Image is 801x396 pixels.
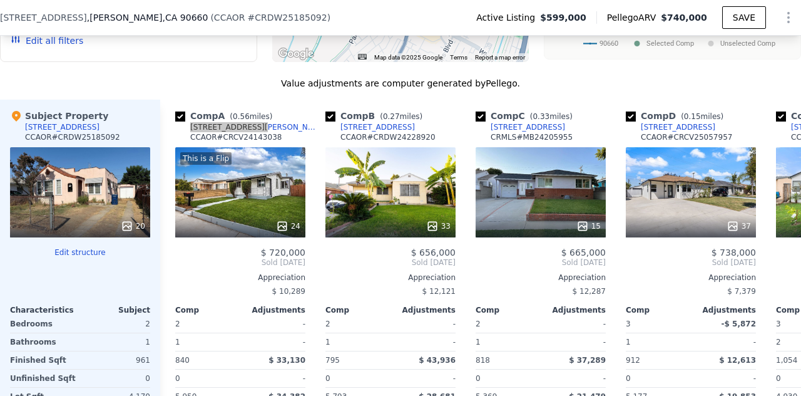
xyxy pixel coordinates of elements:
[776,5,801,30] button: Show Options
[411,247,456,258] span: $ 656,000
[476,305,541,315] div: Comp
[722,320,756,328] span: -$ 5,872
[374,54,442,61] span: Map data ©2025 Google
[83,370,150,387] div: 0
[541,305,606,315] div: Adjustments
[691,305,756,315] div: Adjustments
[626,374,631,383] span: 0
[476,374,481,383] span: 0
[175,374,180,383] span: 0
[476,320,481,328] span: 2
[727,287,756,296] span: $ 7,379
[180,152,232,165] div: This is a Flip
[722,6,766,29] button: SAVE
[11,34,83,47] button: Edit all filters
[573,287,606,296] span: $ 12,287
[599,39,618,48] text: 90660
[175,258,305,268] span: Sold [DATE]
[626,320,631,328] span: 3
[340,132,436,142] div: CCAOR # CRDW24228920
[626,110,728,122] div: Comp D
[358,54,367,60] button: Keyboard shortcuts
[676,112,728,121] span: ( miles)
[275,46,317,62] a: Open this area in Google Maps (opens a new window)
[476,258,606,268] span: Sold [DATE]
[175,320,180,328] span: 2
[175,273,305,283] div: Appreciation
[476,273,606,283] div: Appreciation
[476,333,538,351] div: 1
[190,132,282,142] div: CCAOR # CRCV24143038
[175,333,238,351] div: 1
[776,356,797,365] span: 1,054
[476,110,578,122] div: Comp C
[626,356,640,365] span: 912
[422,287,456,296] span: $ 12,121
[240,305,305,315] div: Adjustments
[693,370,756,387] div: -
[626,333,688,351] div: 1
[661,13,707,23] span: $740,000
[626,273,756,283] div: Appreciation
[727,220,751,232] div: 37
[383,112,400,121] span: 0.27
[121,220,145,232] div: 20
[720,39,775,48] text: Unselected Comp
[87,11,208,24] span: , [PERSON_NAME]
[533,112,549,121] span: 0.33
[641,132,732,142] div: CCAOR # CRCV25057957
[268,356,305,365] span: $ 33,130
[476,122,565,132] a: [STREET_ADDRESS]
[83,315,150,333] div: 2
[175,305,240,315] div: Comp
[10,305,80,315] div: Characteristics
[325,333,388,351] div: 1
[80,305,150,315] div: Subject
[163,13,208,23] span: , CA 90660
[393,315,456,333] div: -
[243,333,305,351] div: -
[25,132,120,142] div: CCAOR # CRDW25185092
[10,110,108,122] div: Subject Property
[275,46,317,62] img: Google
[607,11,661,24] span: Pellego ARV
[419,356,456,365] span: $ 43,936
[712,247,756,258] span: $ 738,000
[719,356,756,365] span: $ 12,613
[83,333,150,351] div: 1
[325,273,456,283] div: Appreciation
[393,370,456,387] div: -
[776,320,781,328] span: 3
[225,112,277,121] span: ( miles)
[210,11,330,24] div: ( )
[626,122,715,132] a: [STREET_ADDRESS]
[540,11,586,24] span: $599,000
[491,132,573,142] div: CRMLS # MB24205955
[450,54,467,61] a: Terms (opens in new tab)
[325,110,427,122] div: Comp B
[10,247,150,258] button: Edit structure
[261,247,305,258] span: $ 720,000
[272,287,305,296] span: $ 10,289
[626,305,691,315] div: Comp
[276,220,300,232] div: 24
[641,122,715,132] div: [STREET_ADDRESS]
[325,356,340,365] span: 795
[233,112,250,121] span: 0.56
[646,39,694,48] text: Selected Comp
[243,315,305,333] div: -
[543,370,606,387] div: -
[10,352,78,369] div: Finished Sqft
[175,122,320,132] a: [STREET_ADDRESS][PERSON_NAME]
[543,315,606,333] div: -
[626,258,756,268] span: Sold [DATE]
[325,258,456,268] span: Sold [DATE]
[693,333,756,351] div: -
[426,220,451,232] div: 33
[325,374,330,383] span: 0
[83,352,150,369] div: 961
[476,356,490,365] span: 818
[175,356,190,365] span: 840
[190,122,320,132] div: [STREET_ADDRESS][PERSON_NAME]
[325,305,390,315] div: Comp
